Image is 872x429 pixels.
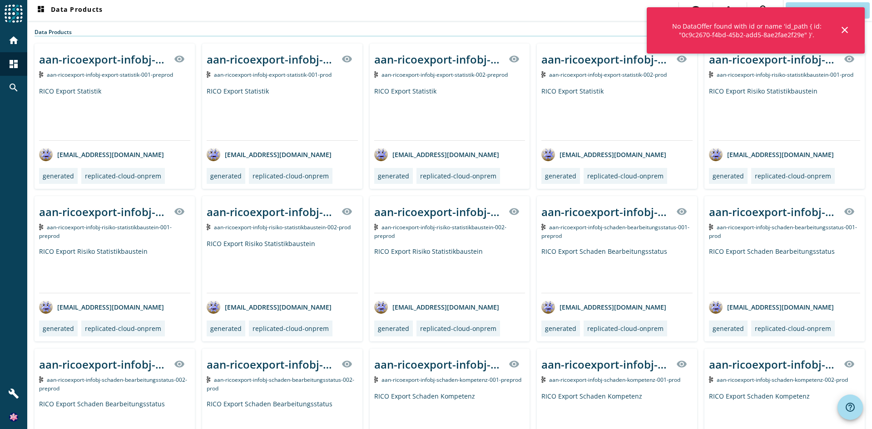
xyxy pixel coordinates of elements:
[541,247,693,293] div: RICO Export Schaden Bearbeitungsstatus
[545,172,576,180] div: generated
[174,206,185,217] mat-icon: visibility
[509,54,520,64] mat-icon: visibility
[342,54,352,64] mat-icon: visibility
[214,223,351,231] span: Kafka Topic: aan-ricoexport-infobj-risiko-statistikbaustein-002-prod
[587,324,664,333] div: replicated-cloud-onprem
[174,54,185,64] mat-icon: visibility
[374,71,378,78] img: Kafka Topic: aan-ricoexport-infobj-export-statistik-002-preprod
[35,5,103,16] span: Data Products
[342,206,352,217] mat-icon: visibility
[709,87,860,140] div: RICO Export Risiko Statistikbaustein
[39,148,53,161] img: avatar
[39,87,190,140] div: RICO Export Statistik
[207,52,336,67] div: aan-ricoexport-infobj-export-statistik-001-_stage_
[210,324,242,333] div: generated
[32,2,106,19] button: Data Products
[844,359,855,370] mat-icon: visibility
[381,71,508,79] span: Kafka Topic: aan-ricoexport-infobj-export-statistik-002-preprod
[839,25,850,35] mat-icon: close
[717,376,848,384] span: Kafka Topic: aan-ricoexport-infobj-schaden-kompetenz-002-prod
[541,87,693,140] div: RICO Export Statistik
[713,324,744,333] div: generated
[8,59,19,69] mat-icon: dashboard
[541,300,666,314] div: [EMAIL_ADDRESS][DOMAIN_NAME]
[5,5,23,23] img: spoud-logo.svg
[709,247,860,293] div: RICO Export Schaden Bearbeitungsstatus
[709,223,857,240] span: Kafka Topic: aan-ricoexport-infobj-schaden-bearbeitungsstatus-001-prod
[374,148,388,161] img: avatar
[39,223,172,240] span: Kafka Topic: aan-ricoexport-infobj-risiko-statistikbaustein-001-preprod
[207,376,211,383] img: Kafka Topic: aan-ricoexport-infobj-schaden-bearbeitungsstatus-002-prod
[253,324,329,333] div: replicated-cloud-onprem
[207,357,336,372] div: aan-ricoexport-infobj-schaden-bearbeitungsstatus-002-_stage_
[709,148,834,161] div: [EMAIL_ADDRESS][DOMAIN_NAME]
[709,204,838,219] div: aan-ricoexport-infobj-schaden-bearbeitungsstatus-001-_stage_
[709,357,838,372] div: aan-ricoexport-infobj-schaden-kompetenz-002-_stage_
[207,71,211,78] img: Kafka Topic: aan-ricoexport-infobj-export-statistik-001-prod
[8,35,19,46] mat-icon: home
[709,148,723,161] img: avatar
[39,300,53,314] img: avatar
[374,204,504,219] div: aan-ricoexport-infobj-risiko-statistikbaustein-002-_stage_
[541,300,555,314] img: avatar
[8,82,19,93] mat-icon: search
[378,172,409,180] div: generated
[420,324,496,333] div: replicated-cloud-onprem
[541,52,671,67] div: aan-ricoexport-infobj-export-statistik-002-_stage_
[420,172,496,180] div: replicated-cloud-onprem
[709,376,713,383] img: Kafka Topic: aan-ricoexport-infobj-schaden-kompetenz-002-prod
[9,413,18,422] img: 6ded2d8033a116437f82dea164308668
[214,71,332,79] span: Kafka Topic: aan-ricoexport-infobj-export-statistik-001-prod
[587,172,664,180] div: replicated-cloud-onprem
[35,28,865,36] div: Data Products
[549,71,667,79] span: Kafka Topic: aan-ricoexport-infobj-export-statistik-002-prod
[39,224,43,230] img: Kafka Topic: aan-ricoexport-infobj-risiko-statistikbaustein-001-preprod
[541,71,545,78] img: Kafka Topic: aan-ricoexport-infobj-export-statistik-002-prod
[39,247,190,293] div: RICO Export Risiko Statistikbaustein
[207,148,332,161] div: [EMAIL_ADDRESS][DOMAIN_NAME]
[509,206,520,217] mat-icon: visibility
[676,359,687,370] mat-icon: visibility
[39,357,168,372] div: aan-ricoexport-infobj-schaden-bearbeitungsstatus-002-_stage_
[374,357,504,372] div: aan-ricoexport-infobj-schaden-kompetenz-001-_stage_
[845,402,856,413] mat-icon: help_outline
[509,359,520,370] mat-icon: visibility
[374,300,388,314] img: avatar
[374,87,525,140] div: RICO Export Statistik
[39,52,168,67] div: aan-ricoexport-infobj-export-statistik-001-_stage_
[374,223,507,240] span: Kafka Topic: aan-ricoexport-infobj-risiko-statistikbaustein-002-preprod
[545,324,576,333] div: generated
[374,52,504,67] div: aan-ricoexport-infobj-export-statistik-002-_stage_
[541,148,666,161] div: [EMAIL_ADDRESS][DOMAIN_NAME]
[709,71,713,78] img: Kafka Topic: aan-ricoexport-infobj-risiko-statistikbaustein-001-prod
[844,206,855,217] mat-icon: visibility
[174,359,185,370] mat-icon: visibility
[541,376,545,383] img: Kafka Topic: aan-ricoexport-infobj-schaden-kompetenz-001-prod
[207,300,220,314] img: avatar
[39,71,43,78] img: Kafka Topic: aan-ricoexport-infobj-export-statistik-001-preprod
[717,71,853,79] span: Kafka Topic: aan-ricoexport-infobj-risiko-statistikbaustein-001-prod
[755,324,831,333] div: replicated-cloud-onprem
[342,359,352,370] mat-icon: visibility
[207,300,332,314] div: [EMAIL_ADDRESS][DOMAIN_NAME]
[374,247,525,293] div: RICO Export Risiko Statistikbaustein
[85,172,161,180] div: replicated-cloud-onprem
[541,148,555,161] img: avatar
[541,357,671,372] div: aan-ricoexport-infobj-schaden-kompetenz-001-_stage_
[47,71,173,79] span: Kafka Topic: aan-ricoexport-infobj-export-statistik-001-preprod
[207,376,355,392] span: Kafka Topic: aan-ricoexport-infobj-schaden-bearbeitungsstatus-002-prod
[39,148,164,161] div: [EMAIL_ADDRESS][DOMAIN_NAME]
[549,376,680,384] span: Kafka Topic: aan-ricoexport-infobj-schaden-kompetenz-001-prod
[709,300,723,314] img: avatar
[207,239,358,293] div: RICO Export Risiko Statistikbaustein
[39,376,187,392] span: Kafka Topic: aan-ricoexport-infobj-schaden-bearbeitungsstatus-002-preprod
[253,172,329,180] div: replicated-cloud-onprem
[35,5,46,16] mat-icon: dashboard
[207,204,336,219] div: aan-ricoexport-infobj-risiko-statistikbaustein-002-_stage_
[39,204,168,219] div: aan-ricoexport-infobj-risiko-statistikbaustein-001-_stage_
[207,224,211,230] img: Kafka Topic: aan-ricoexport-infobj-risiko-statistikbaustein-002-prod
[378,324,409,333] div: generated
[374,148,499,161] div: [EMAIL_ADDRESS][DOMAIN_NAME]
[207,148,220,161] img: avatar
[541,224,545,230] img: Kafka Topic: aan-ricoexport-infobj-schaden-bearbeitungsstatus-001-preprod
